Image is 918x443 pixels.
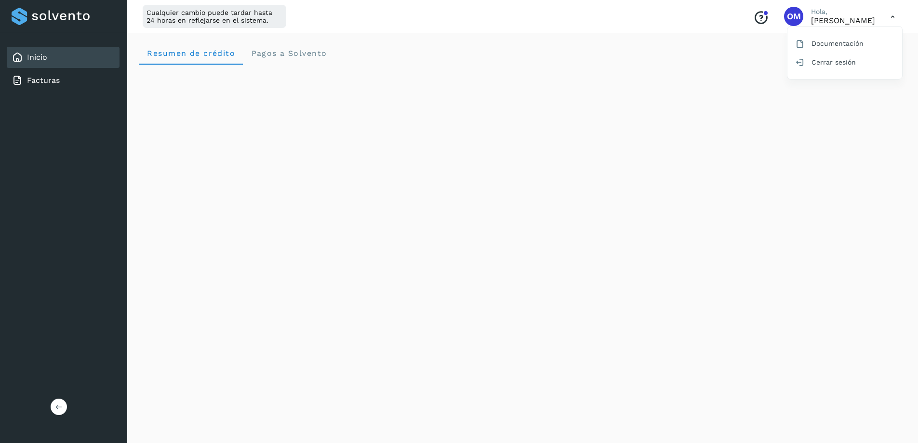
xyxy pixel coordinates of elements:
[27,53,47,62] a: Inicio
[7,47,120,68] div: Inicio
[27,76,60,85] a: Facturas
[7,70,120,91] div: Facturas
[787,34,902,53] div: Documentación
[787,53,902,71] div: Cerrar sesión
